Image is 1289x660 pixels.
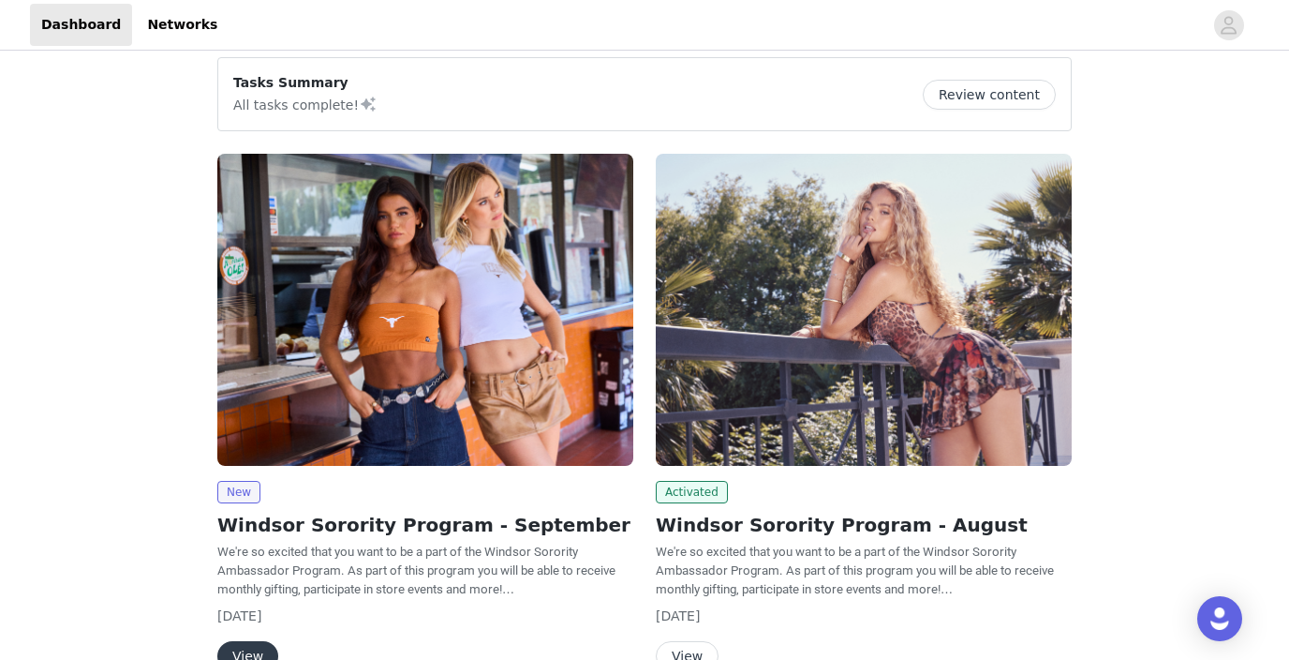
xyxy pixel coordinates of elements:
[136,4,229,46] a: Networks
[656,608,700,623] span: [DATE]
[217,481,260,503] span: New
[217,511,633,539] h2: Windsor Sorority Program - September
[656,481,728,503] span: Activated
[217,545,615,596] span: We're so excited that you want to be a part of the Windsor Sorority Ambassador Program. As part o...
[217,154,633,466] img: Windsor
[923,80,1056,110] button: Review content
[1197,596,1242,641] div: Open Intercom Messenger
[233,73,378,93] p: Tasks Summary
[656,154,1072,466] img: Windsor
[233,93,378,115] p: All tasks complete!
[656,511,1072,539] h2: Windsor Sorority Program - August
[1220,10,1237,40] div: avatar
[217,608,261,623] span: [DATE]
[656,545,1054,596] span: We're so excited that you want to be a part of the Windsor Sorority Ambassador Program. As part o...
[30,4,132,46] a: Dashboard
